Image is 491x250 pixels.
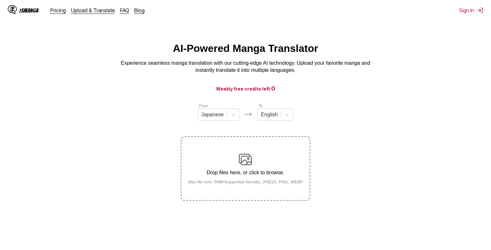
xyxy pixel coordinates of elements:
button: Sign In [459,7,483,14]
label: From [199,104,208,108]
div: IsManga [19,7,39,14]
img: Languages icon [244,111,252,118]
label: To [259,104,263,108]
h3: Weekly free credits left: [15,84,476,92]
a: Blog [134,7,145,14]
a: Upload & Translate [71,7,115,14]
img: IsManga Logo [8,5,17,14]
img: Sign out [477,7,483,14]
small: Max file size: 5MB • Supported formats: JP(E)G, PNG, WEBP [183,179,308,184]
p: Drop files here, or click to browse. [183,170,308,176]
span: 0 [271,85,275,92]
a: FAQ [120,7,129,14]
h1: AI-Powered Manga Translator [173,43,318,54]
p: Experience seamless manga translation with our cutting-edge AI technology. Upload your favorite m... [117,60,375,74]
a: Pricing [50,7,66,14]
a: IsManga LogoIsManga [8,5,50,15]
